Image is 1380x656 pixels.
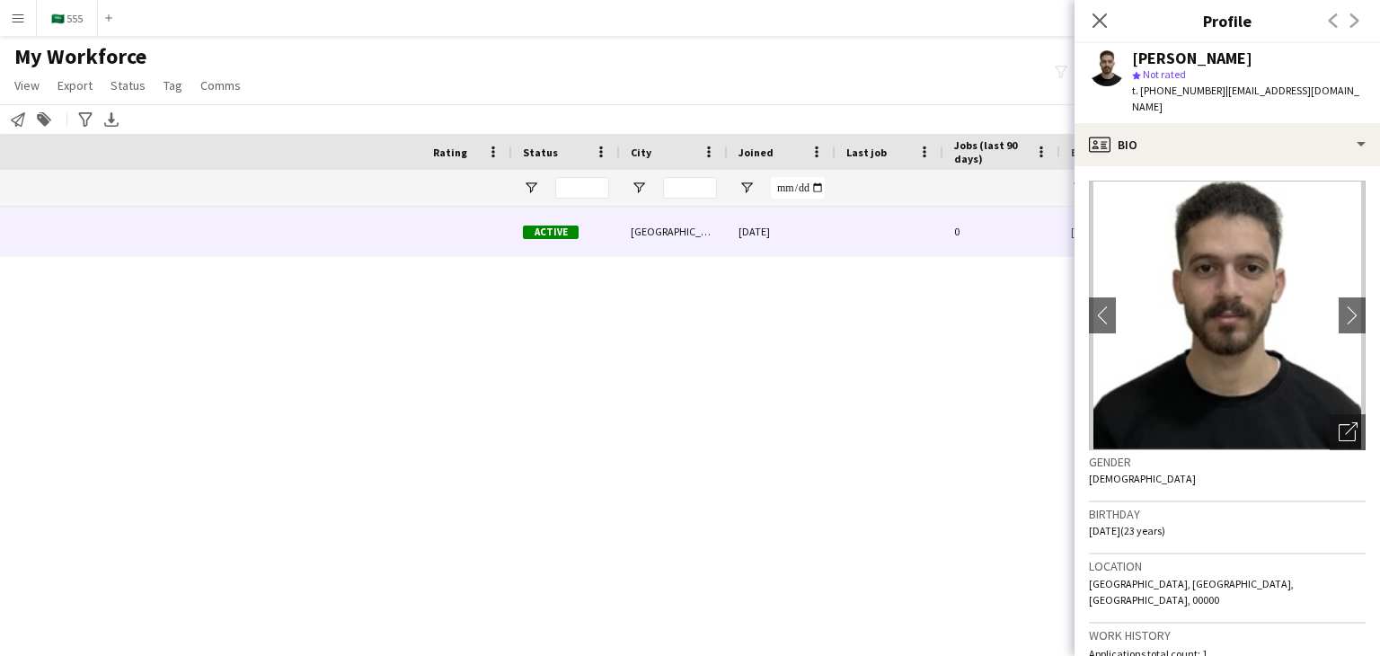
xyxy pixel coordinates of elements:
[620,207,728,256] div: [GEOGRAPHIC_DATA]
[739,180,755,196] button: Open Filter Menu
[1089,627,1366,643] h3: Work history
[523,146,558,159] span: Status
[1132,84,1359,113] span: | [EMAIL_ADDRESS][DOMAIN_NAME]
[156,74,190,97] a: Tag
[14,77,40,93] span: View
[433,146,467,159] span: Rating
[631,146,651,159] span: City
[1075,123,1380,166] div: Bio
[954,138,1028,165] span: Jobs (last 90 days)
[663,177,717,199] input: City Filter Input
[1330,414,1366,450] div: Open photos pop-in
[193,74,248,97] a: Comms
[1089,524,1165,537] span: [DATE] (23 years)
[1089,472,1196,485] span: [DEMOGRAPHIC_DATA]
[1089,506,1366,522] h3: Birthday
[14,43,146,70] span: My Workforce
[523,226,579,239] span: Active
[164,77,182,93] span: Tag
[1132,50,1252,66] div: [PERSON_NAME]
[846,146,887,159] span: Last job
[1071,180,1087,196] button: Open Filter Menu
[1089,454,1366,470] h3: Gender
[101,109,122,130] app-action-btn: Export XLSX
[1143,67,1186,81] span: Not rated
[728,207,836,256] div: [DATE]
[7,74,47,97] a: View
[57,77,93,93] span: Export
[33,109,55,130] app-action-btn: Add to tag
[1075,9,1380,32] h3: Profile
[739,146,774,159] span: Joined
[111,77,146,93] span: Status
[7,109,29,130] app-action-btn: Notify workforce
[75,109,96,130] app-action-btn: Advanced filters
[1089,181,1366,450] img: Crew avatar or photo
[943,207,1060,256] div: 0
[771,177,825,199] input: Joined Filter Input
[1132,84,1225,97] span: t. [PHONE_NUMBER]
[103,74,153,97] a: Status
[50,74,100,97] a: Export
[1089,558,1366,574] h3: Location
[523,180,539,196] button: Open Filter Menu
[631,180,647,196] button: Open Filter Menu
[555,177,609,199] input: Status Filter Input
[37,1,98,36] button: 🇸🇦 555
[1071,146,1100,159] span: Email
[200,77,241,93] span: Comms
[1089,577,1294,607] span: [GEOGRAPHIC_DATA], [GEOGRAPHIC_DATA], [GEOGRAPHIC_DATA], 00000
